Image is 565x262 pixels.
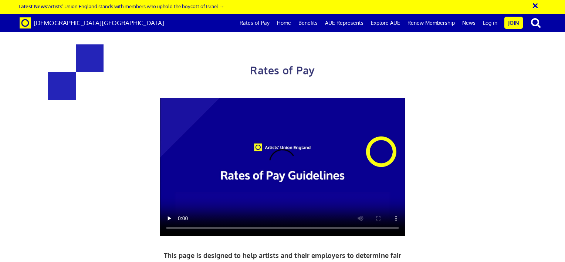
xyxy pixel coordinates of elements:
span: Rates of Pay [250,64,315,77]
a: Brand [DEMOGRAPHIC_DATA][GEOGRAPHIC_DATA] [14,14,170,32]
span: [DEMOGRAPHIC_DATA][GEOGRAPHIC_DATA] [34,19,164,27]
a: AUE Represents [321,14,367,32]
a: Join [504,17,523,29]
a: Home [273,14,295,32]
a: Benefits [295,14,321,32]
a: Rates of Pay [236,14,273,32]
a: Latest News:Artists’ Union England stands with members who uphold the boycott of Israel → [18,3,224,9]
strong: Latest News: [18,3,48,9]
a: Log in [479,14,501,32]
a: News [459,14,479,32]
a: Explore AUE [367,14,404,32]
button: search [524,15,547,30]
a: Renew Membership [404,14,459,32]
